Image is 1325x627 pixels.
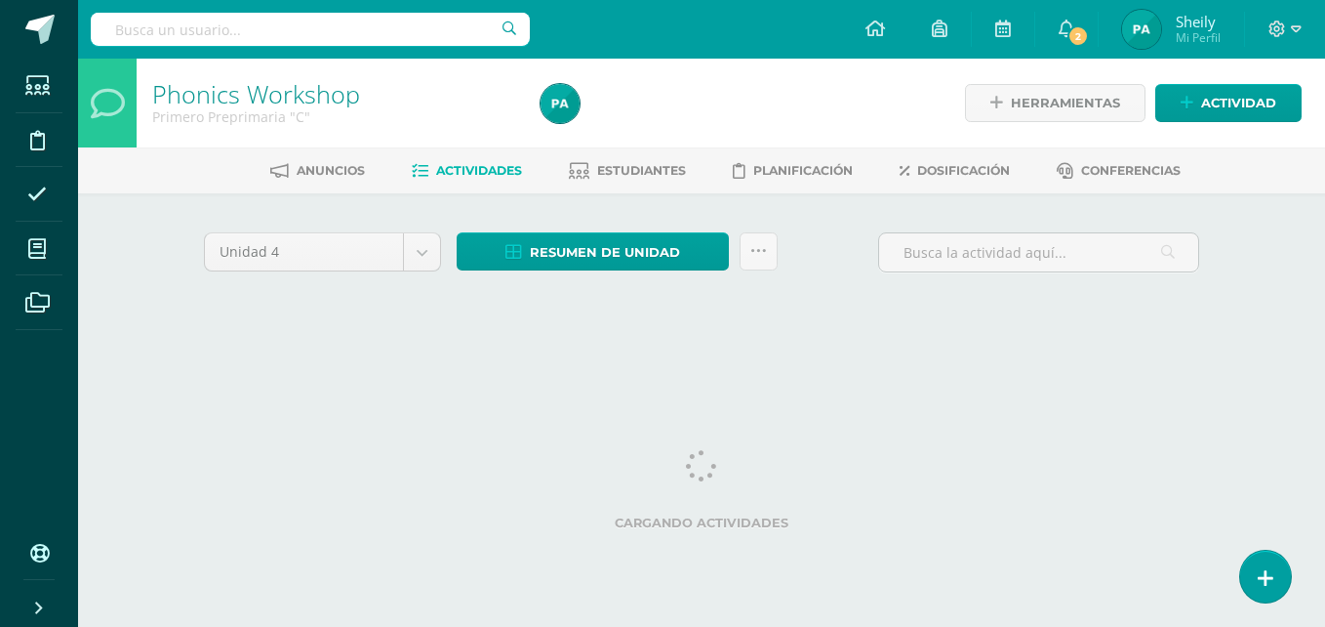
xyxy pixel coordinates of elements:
[1011,85,1120,121] span: Herramientas
[152,80,517,107] h1: Phonics Workshop
[1057,155,1181,187] a: Conferencias
[1081,163,1181,178] span: Conferencias
[205,233,440,271] a: Unidad 4
[297,163,365,178] span: Anuncios
[965,84,1145,122] a: Herramientas
[1122,10,1161,49] img: b0c5a64c46d61fd28d8de184b3c78043.png
[270,155,365,187] a: Anuncios
[530,234,680,271] span: Resumen de unidad
[220,233,388,271] span: Unidad 4
[436,163,522,178] span: Actividades
[1176,29,1221,46] span: Mi Perfil
[917,163,1010,178] span: Dosificación
[204,516,1199,530] label: Cargando actividades
[753,163,853,178] span: Planificación
[152,107,517,126] div: Primero Preprimaria 'C'
[541,84,580,123] img: b0c5a64c46d61fd28d8de184b3c78043.png
[152,77,360,110] a: Phonics Workshop
[879,233,1198,272] input: Busca la actividad aquí...
[412,155,522,187] a: Actividades
[457,232,729,271] a: Resumen de unidad
[91,13,530,46] input: Busca un usuario...
[597,163,686,178] span: Estudiantes
[1176,12,1221,31] span: Sheily
[569,155,686,187] a: Estudiantes
[900,155,1010,187] a: Dosificación
[733,155,853,187] a: Planificación
[1066,25,1088,47] span: 2
[1155,84,1302,122] a: Actividad
[1201,85,1276,121] span: Actividad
